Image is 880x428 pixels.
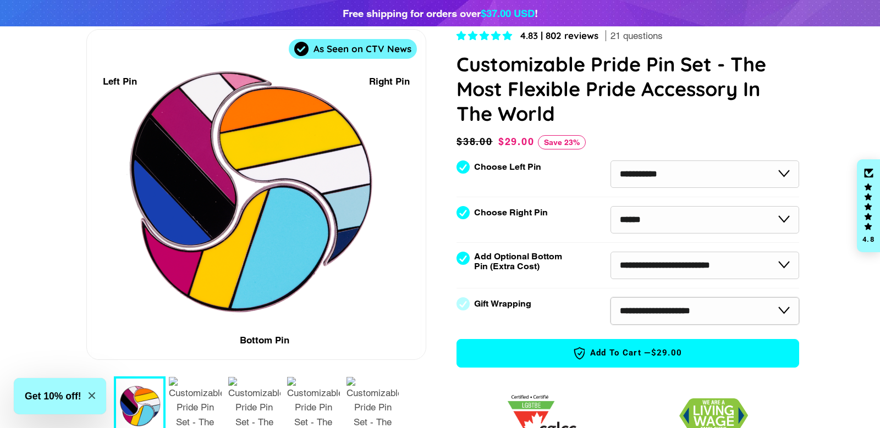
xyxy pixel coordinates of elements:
div: 4.8 [862,236,875,243]
label: Gift Wrapping [474,299,531,309]
span: $29.00 [651,347,683,359]
span: 4.83 | 802 reviews [520,30,598,41]
span: $37.00 USD [481,7,535,19]
h1: Customizable Pride Pin Set - The Most Flexible Pride Accessory In The World [457,52,799,126]
label: Choose Right Pin [474,208,548,218]
span: Add to Cart — [474,346,782,360]
label: Choose Left Pin [474,162,541,172]
span: $38.00 [457,134,496,149]
div: 1 / 7 [87,30,426,359]
div: Bottom Pin [240,333,289,348]
span: 21 questions [610,30,663,43]
span: Save 23% [538,135,586,149]
span: $29.00 [498,136,535,147]
button: Add to Cart —$29.00 [457,339,799,368]
div: Click to open Judge.me floating reviews tab [857,159,880,253]
div: Free shipping for orders over ! [343,5,538,21]
div: Left Pin [103,74,137,89]
div: Right Pin [369,74,410,89]
label: Add Optional Bottom Pin (Extra Cost) [474,252,566,271]
span: 4.83 stars [457,30,515,41]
